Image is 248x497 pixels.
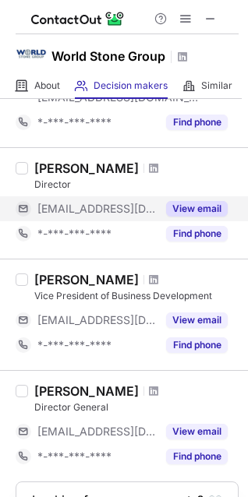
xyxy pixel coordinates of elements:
[166,201,228,217] button: Reveal Button
[34,272,139,287] div: [PERSON_NAME]
[166,312,228,328] button: Reveal Button
[34,289,239,303] div: Vice President of Business Development
[34,79,60,92] span: About
[34,160,139,176] div: [PERSON_NAME]
[51,47,165,65] h1: World Stone Group
[166,424,228,439] button: Reveal Button
[166,337,228,353] button: Reveal Button
[201,79,232,92] span: Similar
[166,449,228,464] button: Reveal Button
[37,313,157,327] span: [EMAIL_ADDRESS][DOMAIN_NAME]
[34,400,239,414] div: Director General
[166,115,228,130] button: Reveal Button
[166,226,228,241] button: Reveal Button
[34,383,139,399] div: [PERSON_NAME]
[37,425,157,439] span: [EMAIL_ADDRESS][DOMAIN_NAME]
[31,9,125,28] img: ContactOut v5.3.10
[16,38,47,69] img: 5f342901f18781b6bd7a4411a13f121d
[37,202,157,216] span: [EMAIL_ADDRESS][DOMAIN_NAME]
[34,178,239,192] div: Director
[94,79,168,92] span: Decision makers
